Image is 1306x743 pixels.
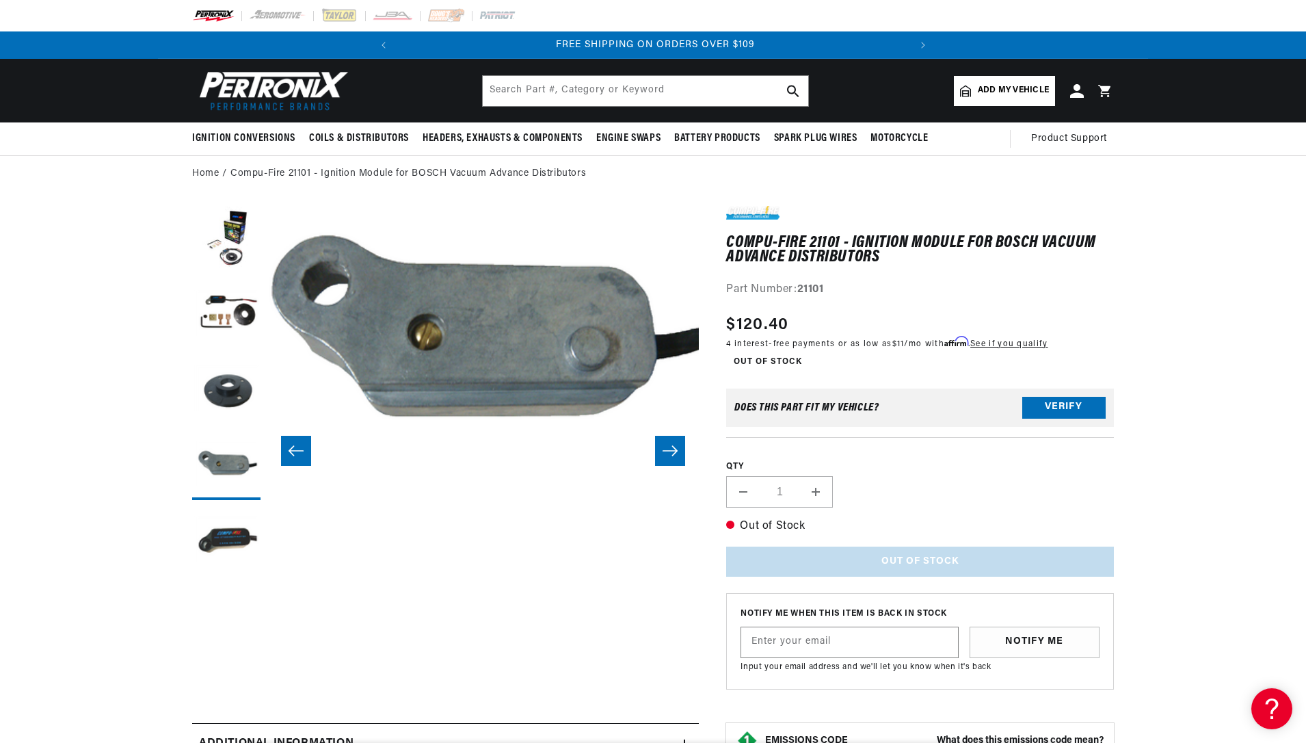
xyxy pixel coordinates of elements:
[192,356,261,425] button: Load image 3 in gallery view
[309,131,409,146] span: Coils & Distributors
[954,76,1055,106] a: Add my vehicle
[726,281,1114,299] div: Part Number:
[158,31,1148,59] slideshow-component: Translation missing: en.sections.announcements.announcement_bar
[726,461,1114,473] label: QTY
[192,206,261,274] button: Load image 1 in gallery view
[741,663,991,671] span: Input your email address and we'll let you know when it's back
[596,131,661,146] span: Engine Swaps
[767,122,864,155] summary: Spark Plug Wires
[734,402,879,413] div: Does This part fit My vehicle?
[483,76,808,106] input: Search Part #, Category or Keyword
[970,627,1100,658] button: Notify Me
[281,436,311,466] button: Slide left
[864,122,935,155] summary: Motorcycle
[726,354,810,371] span: Out of Stock
[1022,397,1106,419] button: Verify
[192,206,699,696] media-gallery: Gallery Viewer
[192,67,349,114] img: Pertronix
[726,337,1048,350] p: 4 interest-free payments or as low as /mo with .
[726,518,1114,536] p: Out of Stock
[909,31,937,59] button: Translation missing: en.sections.announcements.next_announcement
[870,131,928,146] span: Motorcycle
[667,122,767,155] summary: Battery Products
[726,236,1114,264] h1: Compu-Fire 21101 - Ignition Module for BOSCH Vacuum Advance Distributors
[741,627,958,657] input: Enter your email
[556,40,755,50] span: FREE SHIPPING ON ORDERS OVER $109
[423,131,583,146] span: Headers, Exhausts & Components
[674,131,760,146] span: Battery Products
[416,122,589,155] summary: Headers, Exhausts & Components
[230,166,586,181] a: Compu-Fire 21101 - Ignition Module for BOSCH Vacuum Advance Distributors
[774,131,857,146] span: Spark Plug Wires
[589,122,667,155] summary: Engine Swaps
[192,507,261,575] button: Load image 5 in gallery view
[192,166,219,181] a: Home
[797,284,824,295] strong: 21101
[399,38,911,53] div: 2 of 2
[970,340,1048,348] a: See if you qualify - Learn more about Affirm Financing (opens in modal)
[741,608,1100,621] span: Notify me when this item is back in stock
[944,337,968,347] span: Affirm
[302,122,416,155] summary: Coils & Distributors
[655,436,685,466] button: Slide right
[778,76,808,106] button: search button
[726,313,788,337] span: $120.40
[399,38,911,53] div: Announcement
[192,131,295,146] span: Ignition Conversions
[192,166,1114,181] nav: breadcrumbs
[192,281,261,350] button: Load image 2 in gallery view
[1031,122,1114,155] summary: Product Support
[192,122,302,155] summary: Ignition Conversions
[192,432,261,500] button: Load image 4 in gallery view
[1031,131,1107,146] span: Product Support
[892,340,905,348] span: $11
[978,84,1049,97] span: Add my vehicle
[370,31,397,59] button: Translation missing: en.sections.announcements.previous_announcement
